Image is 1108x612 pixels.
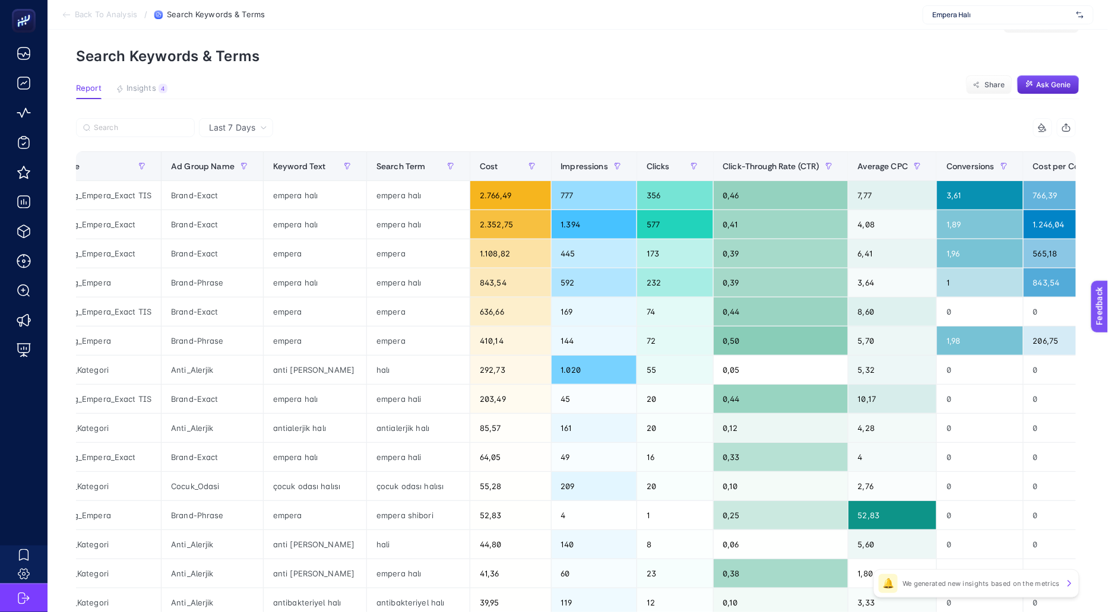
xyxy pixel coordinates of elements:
[264,356,366,384] div: anti [PERSON_NAME]
[849,385,937,413] div: 10,17
[714,297,848,326] div: 0,44
[552,414,637,442] div: 161
[984,80,1005,90] span: Share
[937,472,1023,500] div: 0
[714,210,848,239] div: 0,41
[552,181,637,210] div: 777
[264,297,366,326] div: empera
[273,161,326,171] span: Keyword Text
[552,559,637,588] div: 60
[367,210,470,239] div: empera halı
[367,326,470,355] div: empera
[162,443,263,471] div: Brand-Exact
[849,297,937,326] div: 8,60
[637,181,713,210] div: 356
[264,443,366,471] div: empera halı
[937,210,1023,239] div: 1,89
[162,210,263,239] div: Brand-Exact
[714,414,848,442] div: 0,12
[1077,9,1084,21] img: svg%3e
[937,239,1023,268] div: 1,96
[552,501,637,529] div: 4
[367,501,470,529] div: empera shibori
[470,385,550,413] div: 203,49
[937,443,1023,471] div: 0
[5,530,161,559] div: Search_Generic_Kategori
[5,472,161,500] div: Search_Generic_Kategori
[637,385,713,413] div: 20
[5,414,161,442] div: Search_Generic_Kategori
[5,326,161,355] div: Search_Branding_Empera
[849,472,937,500] div: 2,76
[367,268,470,297] div: empera halı
[470,210,550,239] div: 2.352,75
[637,472,713,500] div: 20
[849,443,937,471] div: 4
[849,210,937,239] div: 4,08
[937,414,1023,442] div: 0
[647,161,670,171] span: Clicks
[7,4,45,13] span: Feedback
[858,161,908,171] span: Average CPC
[470,443,550,471] div: 64,05
[552,356,637,384] div: 1.020
[637,210,713,239] div: 577
[162,530,263,559] div: Anti_Alerjik
[714,501,848,529] div: 0,25
[937,356,1023,384] div: 0
[367,443,470,471] div: empera hali
[879,574,898,593] div: 🔔
[367,356,470,384] div: halı
[849,414,937,442] div: 4,28
[162,239,263,268] div: Brand-Exact
[126,84,156,93] span: Insights
[937,559,1023,588] div: 0
[937,297,1023,326] div: 0
[209,122,255,134] span: Last 7 Days
[714,443,848,471] div: 0,33
[162,559,263,588] div: Anti_Alerjik
[264,385,366,413] div: empera halı
[849,181,937,210] div: 7,77
[849,559,937,588] div: 1,80
[367,181,470,210] div: empera halı
[162,356,263,384] div: Anti_Alerjik
[264,559,366,588] div: anti [PERSON_NAME]
[470,530,550,559] div: 44,80
[162,181,263,210] div: Brand-Exact
[849,326,937,355] div: 5,70
[75,10,137,20] span: Back To Analysis
[946,161,995,171] span: Conversions
[470,501,550,529] div: 52,83
[637,326,713,355] div: 72
[367,414,470,442] div: antialerjik halı
[552,326,637,355] div: 144
[5,268,161,297] div: Search_Branding_Empera
[714,530,848,559] div: 0,06
[966,75,1012,94] button: Share
[5,501,161,529] div: Search_Branding_Empera
[714,181,848,210] div: 0,46
[5,297,161,326] div: Search_Branding_Empera_Exact TIS
[5,385,161,413] div: Search_Branding_Empera_Exact TIS
[552,385,637,413] div: 45
[5,210,161,239] div: Search_Branding_Empera_Exact
[264,239,366,268] div: empera
[470,181,550,210] div: 2.766,49
[1017,75,1079,94] button: Ask Genie
[470,472,550,500] div: 55,28
[470,559,550,588] div: 41,36
[367,530,470,559] div: hali
[552,530,637,559] div: 140
[714,326,848,355] div: 0,50
[376,161,426,171] span: Search Term
[552,443,637,471] div: 49
[162,472,263,500] div: Cocuk_Odasi
[552,239,637,268] div: 445
[561,161,609,171] span: Impressions
[144,9,147,19] span: /
[849,530,937,559] div: 5,60
[5,559,161,588] div: Search_Generic_Kategori
[714,559,848,588] div: 0,38
[637,356,713,384] div: 55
